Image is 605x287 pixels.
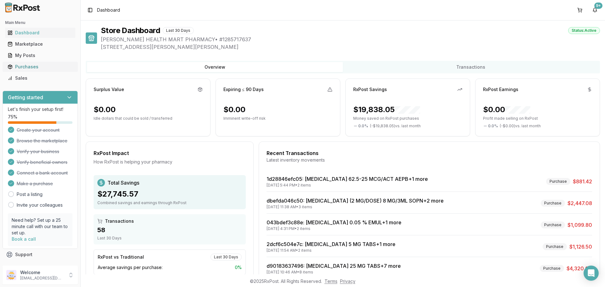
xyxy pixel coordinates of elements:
[546,178,570,185] div: Purchase
[3,249,78,260] button: Support
[353,105,420,115] div: $19,838.05
[340,278,355,284] a: Privacy
[5,38,75,50] a: Marketplace
[97,189,242,199] div: $27,745.57
[5,50,75,61] a: My Posts
[569,243,592,250] span: $1,126.50
[568,221,592,229] span: $1,099.80
[483,105,530,115] div: $0.00
[568,27,600,34] div: Status: Active
[101,36,600,43] span: [PERSON_NAME] HEALTH MART PHARMACY • # 1285717637
[5,72,75,84] a: Sales
[483,116,592,121] p: Profit made selling on RxPost
[568,199,592,207] span: $2,447.08
[8,41,73,47] div: Marketplace
[267,241,395,247] a: 2dcf6c504e7c: [MEDICAL_DATA] 5 MG TABS+1 more
[97,200,242,205] div: Combined savings and earnings through RxPost
[267,226,401,231] div: [DATE] 4:31 PM • 2 items
[17,181,53,187] span: Make a purchase
[483,86,518,93] div: RxPost Earnings
[8,114,17,120] span: 75 %
[12,217,69,236] p: Need help? Set up a 25 minute call with our team to set up.
[3,3,43,13] img: RxPost Logo
[94,105,116,115] div: $0.00
[97,226,242,234] div: 58
[8,106,72,112] p: Let's finish your setup first!
[573,178,592,185] span: $881.42
[17,202,63,208] a: Invite your colleagues
[3,73,78,83] button: Sales
[594,3,602,9] div: 9+
[358,123,368,129] span: 0.0 %
[94,86,124,93] div: Surplus Value
[8,75,73,81] div: Sales
[98,264,163,271] span: Average savings per purchase:
[267,198,444,204] a: dbefda046c50: [MEDICAL_DATA] (2 MG/DOSE) 8 MG/3ML SOPN+2 more
[541,200,565,207] div: Purchase
[98,254,144,260] div: RxPost vs Traditional
[105,218,134,224] span: Transactions
[267,263,401,269] a: d90183637496: [MEDICAL_DATA] 25 MG TABS+7 more
[5,61,75,72] a: Purchases
[5,20,75,25] h2: Main Menu
[267,183,428,188] div: [DATE] 5:44 PM • 2 items
[8,64,73,70] div: Purchases
[17,159,67,165] span: Verify beneficial owners
[17,191,43,198] a: Post a listing
[500,123,541,129] span: ( - $0.00 ) vs. last month
[223,116,332,121] p: Imminent write-off risk
[17,170,68,176] span: Connect a bank account
[267,204,444,210] div: [DATE] 11:38 AM • 3 items
[97,236,242,241] div: Last 30 Days
[3,260,78,272] button: Feedback
[8,52,73,59] div: My Posts
[370,123,421,129] span: ( - $19,838.05 ) vs. last month
[94,149,246,157] div: RxPost Impact
[6,270,16,280] img: User avatar
[590,5,600,15] button: 9+
[94,116,203,121] p: Idle dollars that could be sold / transferred
[17,138,67,144] span: Browse the marketplace
[15,263,37,269] span: Feedback
[353,86,387,93] div: RxPost Savings
[3,62,78,72] button: Purchases
[94,159,246,165] div: How RxPost is helping your pharmacy
[97,7,120,13] span: Dashboard
[223,86,264,93] div: Expiring ≤ 90 Days
[163,27,194,34] div: Last 30 Days
[8,30,73,36] div: Dashboard
[584,266,599,281] div: Open Intercom Messenger
[20,269,64,276] p: Welcome
[101,43,600,51] span: [STREET_ADDRESS][PERSON_NAME][PERSON_NAME]
[325,278,337,284] a: Terms
[267,219,401,226] a: 043bdef3c88e: [MEDICAL_DATA] 0.05 % EMUL+1 more
[488,123,498,129] span: 0.0 %
[541,221,565,228] div: Purchase
[343,62,599,72] button: Transactions
[17,148,59,155] span: Verify your business
[267,248,395,253] div: [DATE] 11:54 AM • 2 items
[101,26,160,36] h1: Store Dashboard
[3,50,78,60] button: My Posts
[3,39,78,49] button: Marketplace
[107,179,139,187] span: Total Savings
[267,176,428,182] a: 1d28846efc05: [MEDICAL_DATA] 62.5-25 MCG/ACT AEPB+1 more
[353,116,462,121] p: Money saved on RxPost purchases
[17,127,60,133] span: Create your account
[543,243,567,250] div: Purchase
[5,27,75,38] a: Dashboard
[20,276,64,281] p: [EMAIL_ADDRESS][DOMAIN_NAME]
[235,264,242,271] span: 0 %
[97,7,120,13] nav: breadcrumb
[210,254,242,261] div: Last 30 Days
[267,270,401,275] div: [DATE] 10:46 AM • 8 items
[267,157,592,163] div: Latest inventory movements
[12,236,36,242] a: Book a call
[87,62,343,72] button: Overview
[223,105,245,115] div: $0.00
[3,28,78,38] button: Dashboard
[567,265,592,272] span: $4,320.00
[267,149,592,157] div: Recent Transactions
[8,94,43,101] h3: Getting started
[540,265,564,272] div: Purchase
